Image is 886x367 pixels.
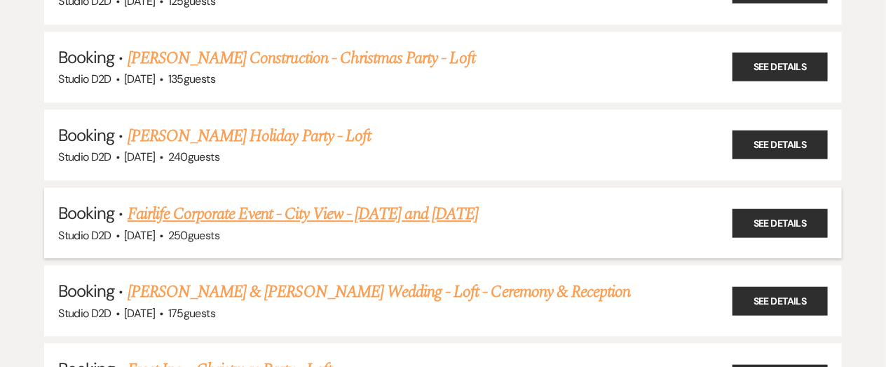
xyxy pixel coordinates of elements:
[732,53,828,81] a: See Details
[58,228,111,243] span: Studio D2D
[732,131,828,159] a: See Details
[58,280,114,302] span: Booking
[168,72,215,86] span: 135 guests
[128,46,475,71] a: [PERSON_NAME] Construction - Christmas Party - Loft
[128,279,631,305] a: [PERSON_NAME] & [PERSON_NAME] Wedding - Loft - Ceremony & Reception
[732,208,828,237] a: See Details
[168,149,219,164] span: 240 guests
[58,202,114,224] span: Booking
[168,306,215,321] span: 175 guests
[124,228,155,243] span: [DATE]
[58,306,111,321] span: Studio D2D
[58,124,114,146] span: Booking
[128,201,478,227] a: Fairlife Corporate Event - City View - [DATE] and [DATE]
[58,46,114,68] span: Booking
[124,306,155,321] span: [DATE]
[58,72,111,86] span: Studio D2D
[128,124,371,149] a: [PERSON_NAME] Holiday Party - Loft
[168,228,219,243] span: 250 guests
[732,286,828,315] a: See Details
[124,72,155,86] span: [DATE]
[124,149,155,164] span: [DATE]
[58,149,111,164] span: Studio D2D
